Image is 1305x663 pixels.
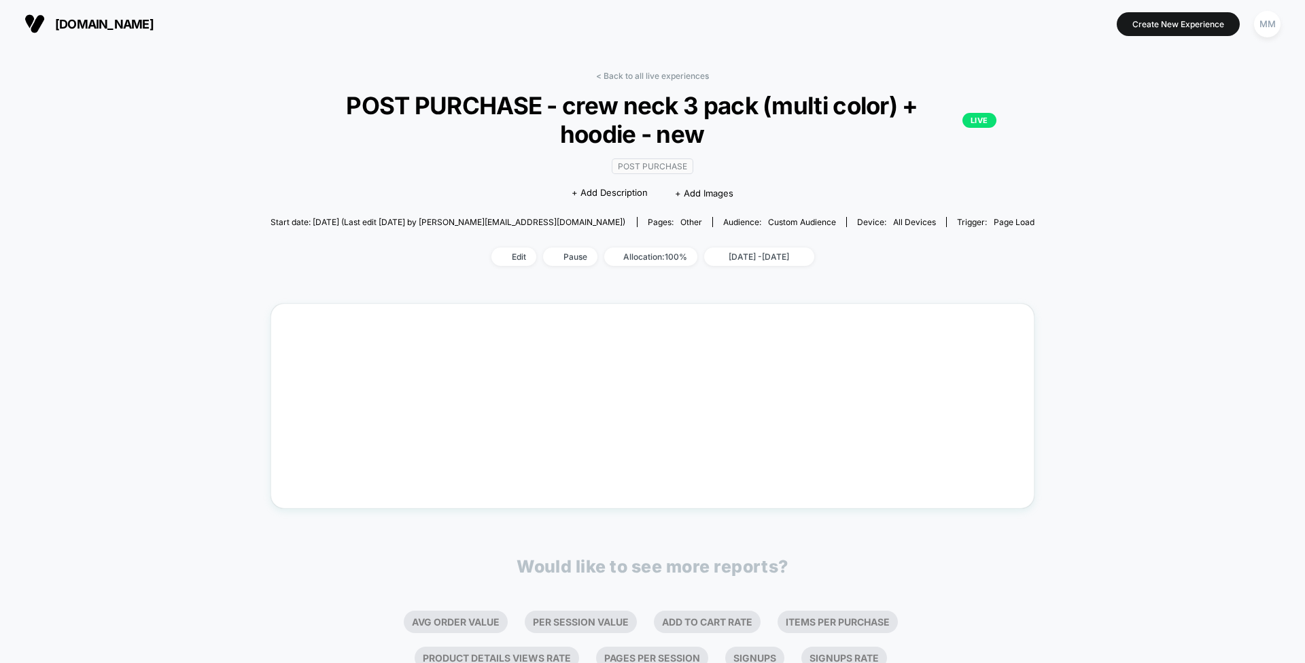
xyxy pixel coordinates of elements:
li: Add To Cart Rate [654,611,761,633]
span: Device: [846,217,946,227]
span: + Add Description [572,186,648,200]
div: Audience: [723,217,836,227]
li: Per Session Value [525,611,637,633]
a: < Back to all live experiences [596,71,709,81]
p: LIVE [962,113,996,128]
span: + Add Images [675,188,733,199]
span: POST PURCHASE - crew neck 3 pack (multi color) + hoodie - new [309,91,996,148]
button: MM [1250,10,1285,38]
span: [DOMAIN_NAME] [55,17,154,31]
span: Page Load [994,217,1034,227]
span: [DATE] - [DATE] [704,248,814,266]
span: other [680,217,702,227]
p: Would like to see more reports? [517,556,788,577]
span: Edit [491,248,536,266]
span: Allocation: 100% [604,248,697,266]
span: Start date: [DATE] (Last edit [DATE] by [PERSON_NAME][EMAIL_ADDRESS][DOMAIN_NAME]) [271,217,625,227]
span: Post Purchase [612,158,693,174]
li: Items Per Purchase [778,611,898,633]
div: Pages: [648,217,702,227]
span: Pause [543,248,597,266]
span: all devices [893,217,936,227]
div: MM [1254,11,1281,37]
img: Visually logo [24,14,45,34]
div: Trigger: [957,217,1034,227]
button: [DOMAIN_NAME] [20,13,158,35]
li: Avg Order Value [404,611,508,633]
button: Create New Experience [1117,12,1240,36]
span: Custom Audience [768,217,836,227]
